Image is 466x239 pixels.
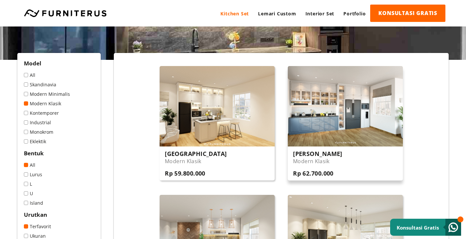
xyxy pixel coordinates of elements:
[288,66,403,146] img: kitchen-collins-view-2-1.jpg
[397,224,439,231] small: Konsultasi Gratis
[160,66,275,180] a: [GEOGRAPHIC_DATA] Modern Klasik Rp 59.800.000
[24,129,94,135] a: Monokrom
[24,181,94,187] a: L
[24,211,94,218] h2: Urutkan
[24,60,94,67] h2: Model
[165,169,227,177] h3: Rp 59.800.000
[24,72,94,78] a: All
[293,169,342,177] h3: Rp 62.700.000
[24,190,94,196] a: U
[24,119,94,126] a: Industrial
[370,5,445,22] a: KONSULTASI GRATIS
[24,81,94,88] a: Skandinavia
[24,200,94,206] a: Island
[24,100,94,107] a: Modern Klasik
[293,158,342,165] p: Modern Klasik
[24,138,94,145] a: Eklektik
[253,5,301,23] a: Lemari Custom
[24,171,94,178] a: Lurus
[390,219,461,236] a: Konsultasi Gratis
[24,149,94,157] h2: Bentuk
[24,233,94,239] a: Ukuran
[24,162,94,168] a: All
[288,66,403,180] a: [PERSON_NAME] Modern Klasik Rp 62.700.000
[165,158,227,165] p: Modern Klasik
[24,223,94,230] a: Terfavorit
[24,91,94,97] a: Modern Minimalis
[165,150,227,158] h3: [GEOGRAPHIC_DATA]
[301,5,339,23] a: Interior Set
[293,150,342,158] h3: [PERSON_NAME]
[339,5,370,23] a: Portfolio
[216,5,253,23] a: Kitchen Set
[24,110,94,116] a: Kontemporer
[160,66,275,146] img: Island-Modern-Classic-03_View_02.RGB_color.0000.jpg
